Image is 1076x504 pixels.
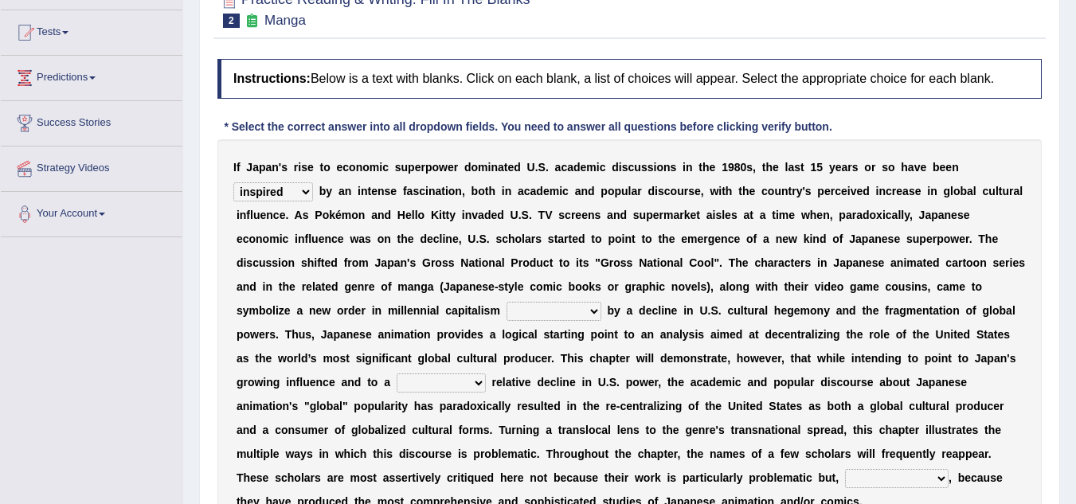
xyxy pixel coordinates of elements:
b: v [471,209,478,221]
b: n [878,185,886,197]
b: i [502,185,505,197]
b: c [600,161,606,174]
b: ' [279,161,281,174]
b: m [663,209,673,221]
b: i [559,185,562,197]
b: a [902,185,909,197]
b: o [471,161,479,174]
b: m [586,161,596,174]
b: p [614,185,621,197]
b: a [631,185,637,197]
b: r [1009,185,1013,197]
b: h [726,185,733,197]
div: * Select the correct answer into all dropdown fields. You need to answer all questions before cli... [217,119,839,135]
b: b [961,185,968,197]
b: a [788,161,794,174]
b: t [772,209,776,221]
b: i [425,185,428,197]
b: o [608,185,615,197]
b: e [896,185,902,197]
b: s [688,185,695,197]
b: y [326,185,332,197]
b: U [511,209,518,221]
b: m [478,161,487,174]
b: u [988,185,996,197]
b: s [595,209,601,221]
b: e [788,209,795,221]
b: p [259,161,266,174]
b: u [1002,185,1009,197]
b: e [695,185,701,197]
b: a [673,209,679,221]
b: a [338,185,345,197]
b: V [545,209,552,221]
b: e [371,185,378,197]
b: K [431,209,439,221]
b: r [831,185,835,197]
b: l [950,185,953,197]
b: s [658,185,664,197]
b: 0 [741,161,747,174]
b: s [395,161,401,174]
b: a [706,209,713,221]
b: d [464,161,471,174]
b: a [555,161,561,174]
b: a [435,185,441,197]
b: e [415,161,421,174]
b: p [425,161,432,174]
b: u [621,185,628,197]
b: s [648,161,654,174]
b: 9 [728,161,734,174]
b: e [915,185,921,197]
b: t [696,209,700,221]
b: a [252,161,259,174]
b: b [471,185,479,197]
b: s [633,209,640,221]
b: a [498,161,504,174]
b: m [550,185,559,197]
b: , [462,185,465,197]
b: é [335,209,342,221]
a: Success Stories [1,101,182,141]
b: c [664,185,671,197]
b: s [622,161,628,174]
b: i [358,185,361,197]
b: o [888,161,895,174]
b: s [281,161,288,174]
b: u [774,185,781,197]
b: e [749,185,755,197]
b: , [701,185,704,197]
b: c [419,185,425,197]
b: a [607,209,613,221]
b: r [421,161,425,174]
b: n [930,185,937,197]
b: H [397,209,405,221]
small: Exam occurring question [244,14,260,29]
b: o [418,209,425,221]
b: o [351,209,358,221]
b: . [535,161,538,174]
b: a [743,209,749,221]
b: g [943,185,950,197]
b: . [518,209,522,221]
b: a [371,209,378,221]
b: d [863,185,870,197]
b: n [465,209,472,221]
b: i [488,161,491,174]
b: n [345,185,352,197]
b: e [773,161,779,174]
b: r [454,161,458,174]
b: w [801,209,810,221]
b: i [683,161,686,174]
b: c [761,185,768,197]
b: d [497,209,504,221]
b: n [686,161,693,174]
b: u [640,209,647,221]
b: i [776,209,779,221]
b: c [342,161,349,174]
a: Predictions [1,56,182,96]
b: t [504,161,508,174]
b: i [718,185,722,197]
b: e [581,161,587,174]
b: l [628,185,632,197]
